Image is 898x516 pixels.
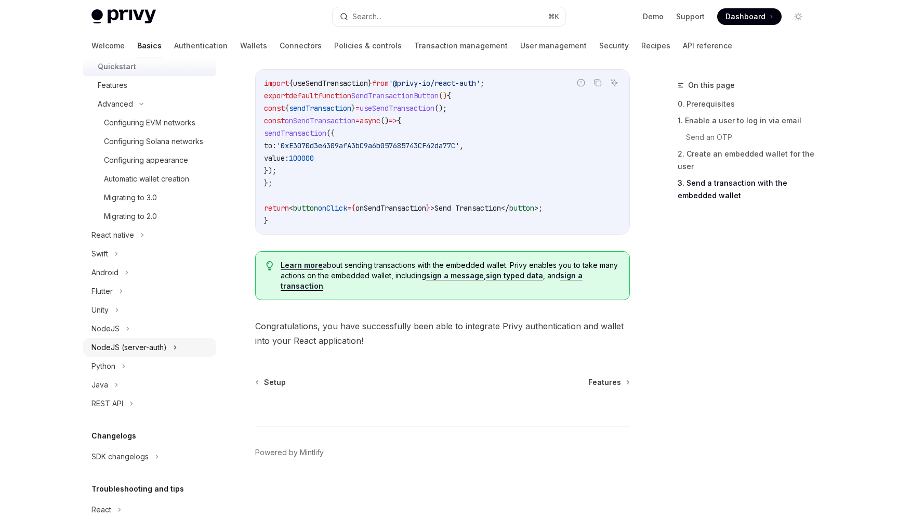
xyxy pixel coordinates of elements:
[264,153,289,163] span: value:
[360,116,380,125] span: async
[104,173,189,185] div: Automatic wallet creation
[91,379,108,391] div: Java
[434,104,447,113] span: ();
[509,203,534,213] span: button
[137,33,162,58] a: Basics
[289,79,293,88] span: {
[104,154,188,166] div: Configuring appearance
[264,116,285,125] span: const
[289,153,314,163] span: 100000
[264,141,276,150] span: to:
[276,141,459,150] span: '0xE3070d3e4309afA3bC9a6b057685743CF42da77C'
[264,166,276,175] span: });
[459,141,464,150] span: ,
[368,79,372,88] span: }
[676,11,705,22] a: Support
[264,104,285,113] span: const
[98,98,133,110] div: Advanced
[104,191,157,204] div: Migrating to 3.0
[641,33,670,58] a: Recipes
[501,203,509,213] span: </
[486,271,543,280] a: sign typed data
[389,116,397,125] span: =>
[548,12,559,21] span: ⌘ K
[256,377,286,388] a: Setup
[360,104,434,113] span: useSendTransaction
[91,33,125,58] a: Welcome
[534,203,538,213] span: >
[91,285,113,298] div: Flutter
[91,483,184,495] h5: Troubleshooting and tips
[351,203,355,213] span: {
[98,79,127,92] div: Features
[352,10,381,23] div: Search...
[91,229,134,241] div: React native
[83,207,216,226] a: Migrating to 2.0
[326,128,335,138] span: ({
[91,360,115,372] div: Python
[355,104,360,113] span: =
[293,79,368,88] span: useSendTransaction
[347,203,351,213] span: =
[790,8,807,25] button: Toggle dark mode
[91,450,149,463] div: SDK changelogs
[285,116,355,125] span: onSendTransaction
[608,76,621,89] button: Ask AI
[281,261,323,270] a: Learn more
[289,203,293,213] span: <
[439,91,447,100] span: ()
[334,33,402,58] a: Policies & controls
[264,178,272,188] span: };
[333,7,565,26] button: Search...⌘K
[104,135,203,148] div: Configuring Solana networks
[688,79,735,92] span: On this page
[588,377,629,388] a: Features
[280,33,322,58] a: Connectors
[264,377,286,388] span: Setup
[266,261,273,270] svg: Tip
[91,304,109,316] div: Unity
[389,79,480,88] span: '@privy-io/react-auth'
[264,216,268,225] span: }
[355,116,360,125] span: =
[104,210,157,223] div: Migrating to 2.0
[104,117,195,129] div: Configuring EVM networks
[372,79,389,88] span: from
[574,76,588,89] button: Report incorrect code
[174,33,228,58] a: Authentication
[591,76,604,89] button: Copy the contents from the code block
[240,33,267,58] a: Wallets
[91,248,108,260] div: Swift
[293,203,318,213] span: button
[255,319,630,348] span: Congratulations, you have successfully been able to integrate Privy authentication and wallet int...
[289,104,351,113] span: sendTransaction
[430,203,434,213] span: >
[397,116,401,125] span: {
[725,11,765,22] span: Dashboard
[717,8,782,25] a: Dashboard
[289,91,318,100] span: default
[434,203,501,213] span: Send Transaction
[281,260,619,291] span: about sending transactions with the embedded wallet. Privy enables you to take many actions on th...
[355,203,426,213] span: onSendTransaction
[538,203,543,213] span: ;
[83,188,216,207] a: Migrating to 3.0
[414,33,508,58] a: Transaction management
[91,504,111,516] div: React
[285,104,289,113] span: {
[380,116,389,125] span: ()
[683,33,732,58] a: API reference
[351,104,355,113] span: }
[588,377,621,388] span: Features
[678,112,815,129] a: 1. Enable a user to log in via email
[91,430,136,442] h5: Changelogs
[255,447,324,458] a: Powered by Mintlify
[678,96,815,112] a: 0. Prerequisites
[83,113,216,132] a: Configuring EVM networks
[351,91,439,100] span: SendTransactionButton
[91,397,123,410] div: REST API
[678,146,815,175] a: 2. Create an embedded wallet for the user
[91,341,167,354] div: NodeJS (server-auth)
[426,203,430,213] span: }
[318,203,347,213] span: onClick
